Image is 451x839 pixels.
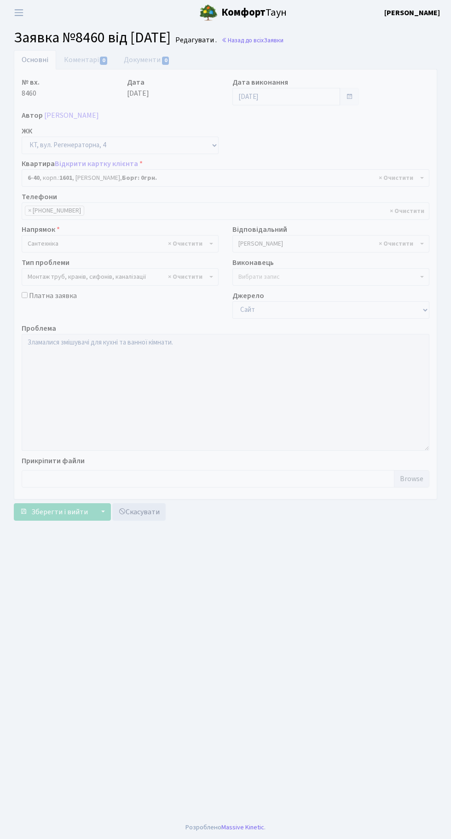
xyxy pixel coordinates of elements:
label: ЖК [22,126,32,137]
span: Монтаж труб, кранів, сифонів, каналізації [22,268,219,286]
label: Джерело [232,290,264,301]
span: Заявка №8460 від [DATE] [14,27,171,48]
span: Видалити всі елементи [168,239,202,248]
a: [PERSON_NAME] [384,7,440,18]
a: Коментарі [56,50,116,69]
label: Дата виконання [232,77,288,88]
label: Квартира [22,158,143,169]
label: Відповідальний [232,224,287,235]
div: [DATE] [120,77,225,105]
b: Борг: 0грн. [122,173,157,183]
a: Відкрити картку клієнта [55,159,138,169]
button: Переключити навігацію [7,5,30,20]
a: Massive Kinetic [221,822,264,832]
span: Тихонов М.М. [232,235,429,253]
span: Таун [221,5,287,21]
label: Платна заявка [29,290,77,301]
span: 0 [100,57,107,65]
span: Вибрати запис [238,272,280,282]
span: × [28,206,31,215]
label: Тип проблеми [22,257,69,268]
span: Сантехніка [28,239,207,248]
textarea: Зламалися змішувачі для кухні та ванної кімнати. [22,334,429,451]
span: <b>6-40</b>, корп.: <b>1601</b>, Шараєвська Надія Миколаївна, <b>Борг: 0грн.</b> [28,173,418,183]
label: Автор [22,110,43,121]
a: Основні [14,50,56,69]
div: 8460 [15,77,120,105]
label: Телефони [22,191,57,202]
span: Заявки [264,36,283,45]
img: logo.png [199,4,218,22]
b: 6-40 [28,173,40,183]
label: Проблема [22,323,56,334]
span: Зберегти і вийти [31,507,88,517]
a: Документи [116,50,178,69]
span: Видалити всі елементи [168,272,202,282]
li: +380987135323 [25,206,84,216]
label: Напрямок [22,224,60,235]
b: [PERSON_NAME] [384,8,440,18]
div: Розроблено . [185,822,266,833]
span: Видалити всі елементи [379,239,413,248]
a: [PERSON_NAME] [44,110,99,121]
small: Редагувати . [173,36,217,45]
span: Тихонов М.М. [238,239,418,248]
label: № вх. [22,77,40,88]
label: Виконавець [232,257,274,268]
span: Монтаж труб, кранів, сифонів, каналізації [28,272,207,282]
label: Прикріпити файли [22,455,85,466]
a: Скасувати [112,503,166,521]
b: Комфорт [221,5,266,20]
a: Назад до всіхЗаявки [221,36,283,45]
button: Зберегти і вийти [14,503,94,521]
span: Видалити всі елементи [379,173,413,183]
label: Дата [127,77,145,88]
span: Видалити всі елементи [390,207,424,216]
span: <b>6-40</b>, корп.: <b>1601</b>, Шараєвська Надія Миколаївна, <b>Борг: 0грн.</b> [22,169,429,187]
span: 0 [162,57,169,65]
b: 1601 [59,173,72,183]
span: Сантехніка [22,235,219,253]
